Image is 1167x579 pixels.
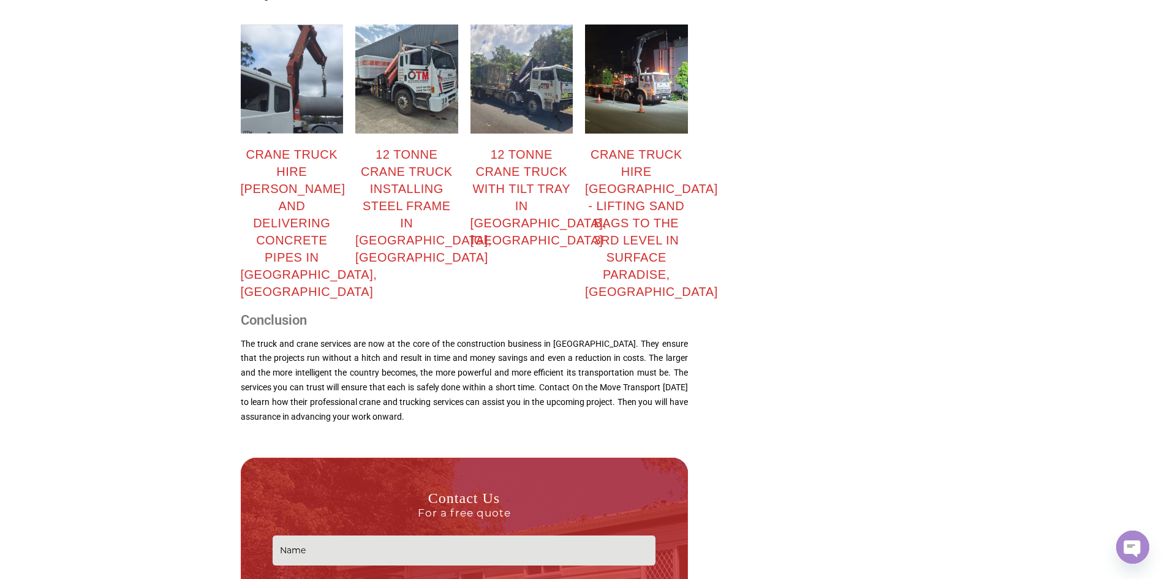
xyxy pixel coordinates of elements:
div: Crane truck hire [PERSON_NAME] and delivering concrete pipes in [GEOGRAPHIC_DATA], [GEOGRAPHIC_DATA] [241,146,344,300]
div: 12 tonne crane truck with tilt tray in [GEOGRAPHIC_DATA], [GEOGRAPHIC_DATA] [470,146,573,249]
img: ser_01 [241,25,344,133]
strong: Conclusion [241,312,307,328]
img: WhatsApp Image 2025-01-22 at 01.37.55 (1) [470,25,573,133]
p: The truck and crane services are now at the core of the construction business in [GEOGRAPHIC_DATA... [241,337,688,425]
div: Crane truck hire [GEOGRAPHIC_DATA] - lifting sand bags to the 3rd level in Surface Paradise, [GEO... [585,146,688,300]
div: 12 tonne crane truck installing steel frame in [GEOGRAPHIC_DATA], [GEOGRAPHIC_DATA] [355,146,458,266]
img: WhatsApp Image 2025-01-22 at 01.37.56 [585,25,688,133]
span: For a free quote [273,507,656,519]
input: Name [273,535,656,566]
h3: Contact Us [273,490,656,519]
img: WhatsApp Image 2025-01-21 at 04.15.03 [355,25,458,133]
